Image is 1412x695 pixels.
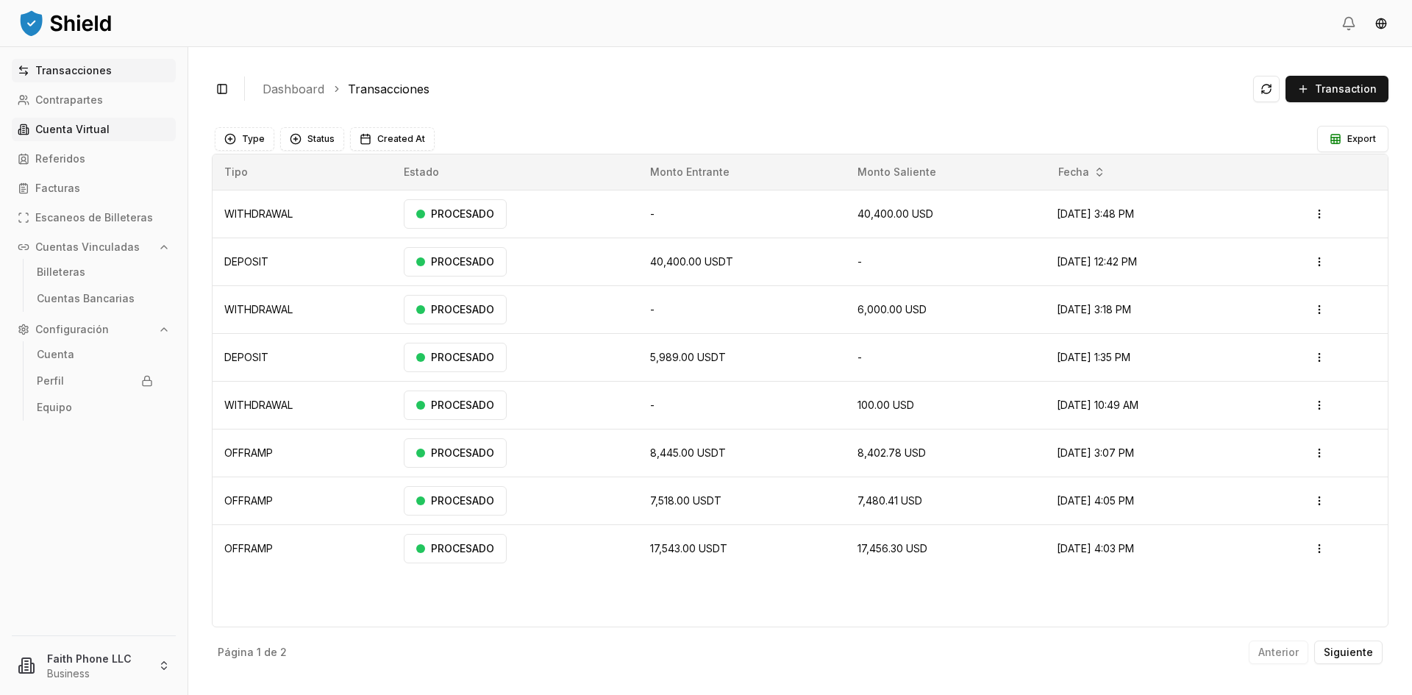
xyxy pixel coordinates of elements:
[404,534,507,563] div: PROCESADO
[857,255,862,268] span: -
[35,154,85,164] p: Referidos
[404,438,507,468] div: PROCESADO
[280,647,287,657] p: 2
[404,247,507,277] div: PROCESADO
[1314,641,1383,664] button: Siguiente
[37,402,72,413] p: Equipo
[1324,647,1373,657] p: Siguiente
[213,477,392,524] td: OFFRAMP
[35,324,109,335] p: Configuración
[35,183,80,193] p: Facturas
[280,127,344,151] button: Status
[37,293,135,304] p: Cuentas Bancarias
[213,285,392,333] td: WITHDRAWAL
[18,8,113,38] img: ShieldPay Logo
[31,369,159,393] a: Perfil
[650,207,655,220] span: -
[392,154,638,190] th: Estado
[218,647,254,657] p: Página
[350,127,435,151] button: Created At
[857,494,922,507] span: 7,480.41 USD
[35,95,103,105] p: Contrapartes
[213,381,392,429] td: WITHDRAWAL
[12,59,176,82] a: Transacciones
[1057,446,1134,459] span: [DATE] 3:07 PM
[857,207,933,220] span: 40,400.00 USD
[857,399,914,411] span: 100.00 USD
[404,343,507,372] div: PROCESADO
[12,147,176,171] a: Referidos
[6,642,182,689] button: Faith Phone LLCBusiness
[404,295,507,324] div: PROCESADO
[650,255,733,268] span: 40,400.00 USDT
[35,213,153,223] p: Escaneos de Billeteras
[12,177,176,200] a: Facturas
[257,647,261,657] p: 1
[37,349,74,360] p: Cuenta
[1057,542,1134,555] span: [DATE] 4:03 PM
[31,343,159,366] a: Cuenta
[37,376,64,386] p: Perfil
[213,524,392,572] td: OFFRAMP
[264,647,277,657] p: de
[1057,303,1131,316] span: [DATE] 3:18 PM
[263,80,324,98] a: Dashboard
[404,391,507,420] div: PROCESADO
[857,351,862,363] span: -
[47,666,146,681] p: Business
[12,88,176,112] a: Contrapartes
[857,542,927,555] span: 17,456.30 USD
[47,651,146,666] p: Faith Phone LLC
[35,242,140,252] p: Cuentas Vinculadas
[12,235,176,259] button: Cuentas Vinculadas
[377,133,425,145] span: Created At
[31,287,159,310] a: Cuentas Bancarias
[213,238,392,285] td: DEPOSIT
[857,446,926,459] span: 8,402.78 USD
[857,303,927,316] span: 6,000.00 USD
[650,494,721,507] span: 7,518.00 USDT
[1057,255,1137,268] span: [DATE] 12:42 PM
[650,351,726,363] span: 5,989.00 USDT
[1057,351,1130,363] span: [DATE] 1:35 PM
[638,154,846,190] th: Monto Entrante
[12,118,176,141] a: Cuenta Virtual
[35,124,110,135] p: Cuenta Virtual
[31,396,159,419] a: Equipo
[650,303,655,316] span: -
[213,333,392,381] td: DEPOSIT
[1052,160,1111,184] button: Fecha
[215,127,274,151] button: Type
[1057,494,1134,507] span: [DATE] 4:05 PM
[213,190,392,238] td: WITHDRAWAL
[263,80,1241,98] nav: breadcrumb
[650,446,726,459] span: 8,445.00 USDT
[1057,207,1134,220] span: [DATE] 3:48 PM
[404,199,507,229] div: PROCESADO
[12,206,176,229] a: Escaneos de Billeteras
[650,399,655,411] span: -
[31,260,159,284] a: Billeteras
[1317,126,1388,152] button: Export
[348,80,429,98] a: Transacciones
[35,65,112,76] p: Transacciones
[1057,399,1138,411] span: [DATE] 10:49 AM
[846,154,1045,190] th: Monto Saliente
[1315,82,1377,96] span: Transaction
[1286,76,1388,102] button: Transaction
[213,154,392,190] th: Tipo
[213,429,392,477] td: OFFRAMP
[37,267,85,277] p: Billeteras
[650,542,727,555] span: 17,543.00 USDT
[404,486,507,516] div: PROCESADO
[12,318,176,341] button: Configuración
